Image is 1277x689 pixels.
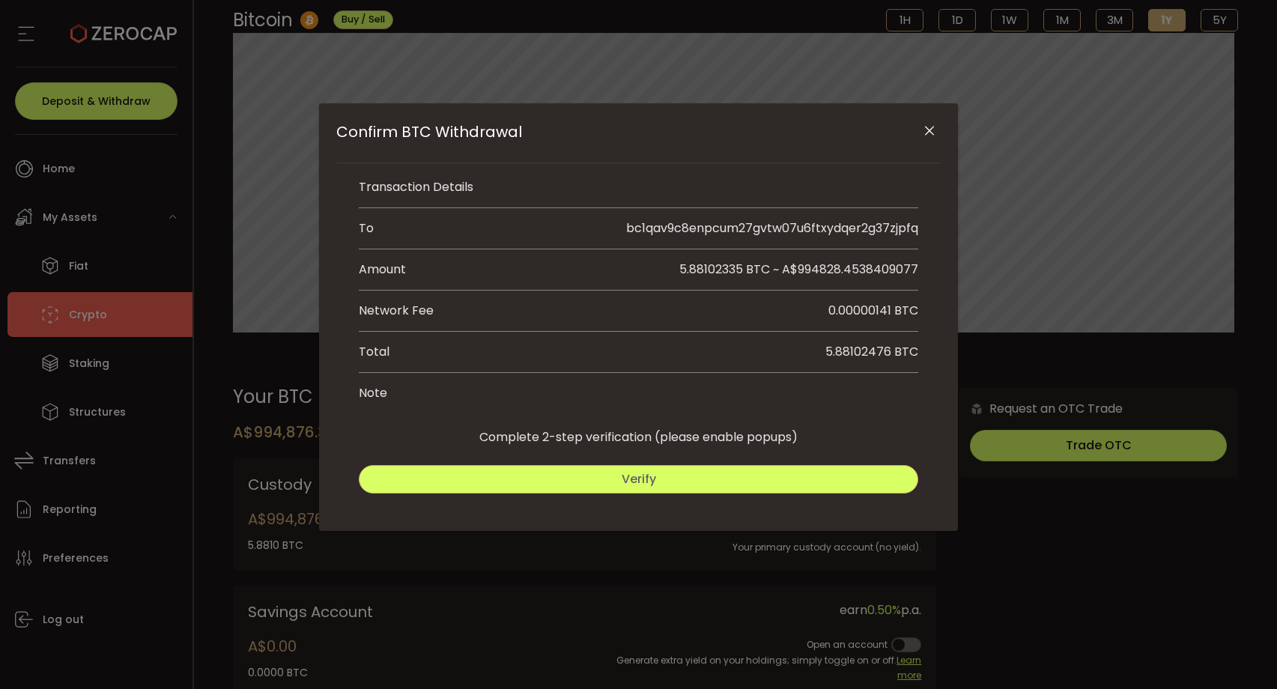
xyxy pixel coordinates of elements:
div: To [359,219,377,237]
li: Transaction Details [359,167,918,208]
button: Close [917,118,943,145]
div: 5.88102476 BTC [825,343,918,361]
span: Confirm BTC Withdrawal [336,121,522,142]
div: Network Fee [359,302,434,320]
div: Confirm BTC Withdrawal [319,103,958,531]
iframe: Chat Widget [1202,617,1277,689]
span: Verify [622,470,656,488]
span: 5.88102335 BTC ~ A$994828.4538409077 [679,261,918,278]
span: bc1qav9c8enpcum27gvtw07u6ftxydqer2g37zjpfq [626,219,918,237]
div: Note [359,384,387,402]
div: 0.00000141 BTC [828,302,918,320]
div: Amount [359,261,638,279]
div: Complete 2-step verification (please enable popups) [336,413,941,446]
div: Total [359,343,389,361]
button: Verify [359,465,918,494]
